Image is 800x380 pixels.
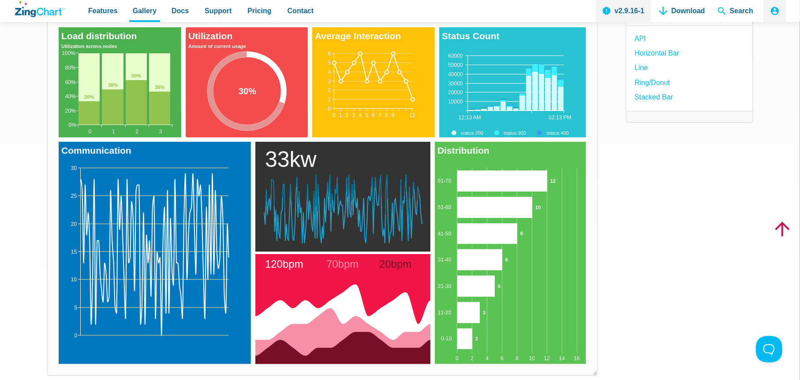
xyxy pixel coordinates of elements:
[635,77,670,89] a: Ring/Donut
[635,33,646,44] a: API
[756,336,782,362] iframe: Toggle Customer Support
[559,356,565,362] tspan: 14
[155,85,164,90] tspan: 35%
[288,5,314,17] span: Contact
[172,5,189,17] span: Docs
[574,356,580,362] tspan: 16
[410,112,416,118] tspan: 12
[88,5,118,17] span: Features
[15,1,65,17] a: ZingChart Logo. Click to return to the homepage
[159,129,162,135] tspan: 3
[635,47,679,59] a: Horizontal Bar
[635,91,673,103] a: Stacked Bar
[549,114,571,121] tspan: 02:13 PM
[635,62,648,74] a: Line
[133,5,157,17] span: Gallery
[205,5,232,17] span: Support
[247,5,271,17] span: Pricing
